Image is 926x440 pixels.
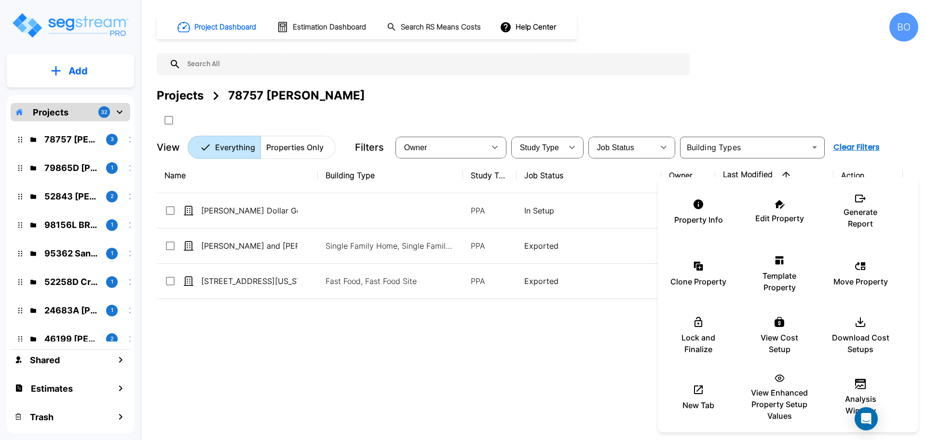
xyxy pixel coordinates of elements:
[750,270,808,293] p: Template Property
[674,214,723,226] p: Property Info
[855,407,878,430] div: Open Intercom Messenger
[833,276,888,287] p: Move Property
[750,387,808,422] p: View Enhanced Property Setup Values
[831,393,889,416] p: Analysis Window
[831,206,889,229] p: Generate Report
[682,399,714,411] p: New Tab
[755,213,804,224] p: Edit Property
[669,332,727,355] p: Lock and Finalize
[750,332,808,355] p: View Cost Setup
[670,276,726,287] p: Clone Property
[831,332,889,355] p: Download Cost Setups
